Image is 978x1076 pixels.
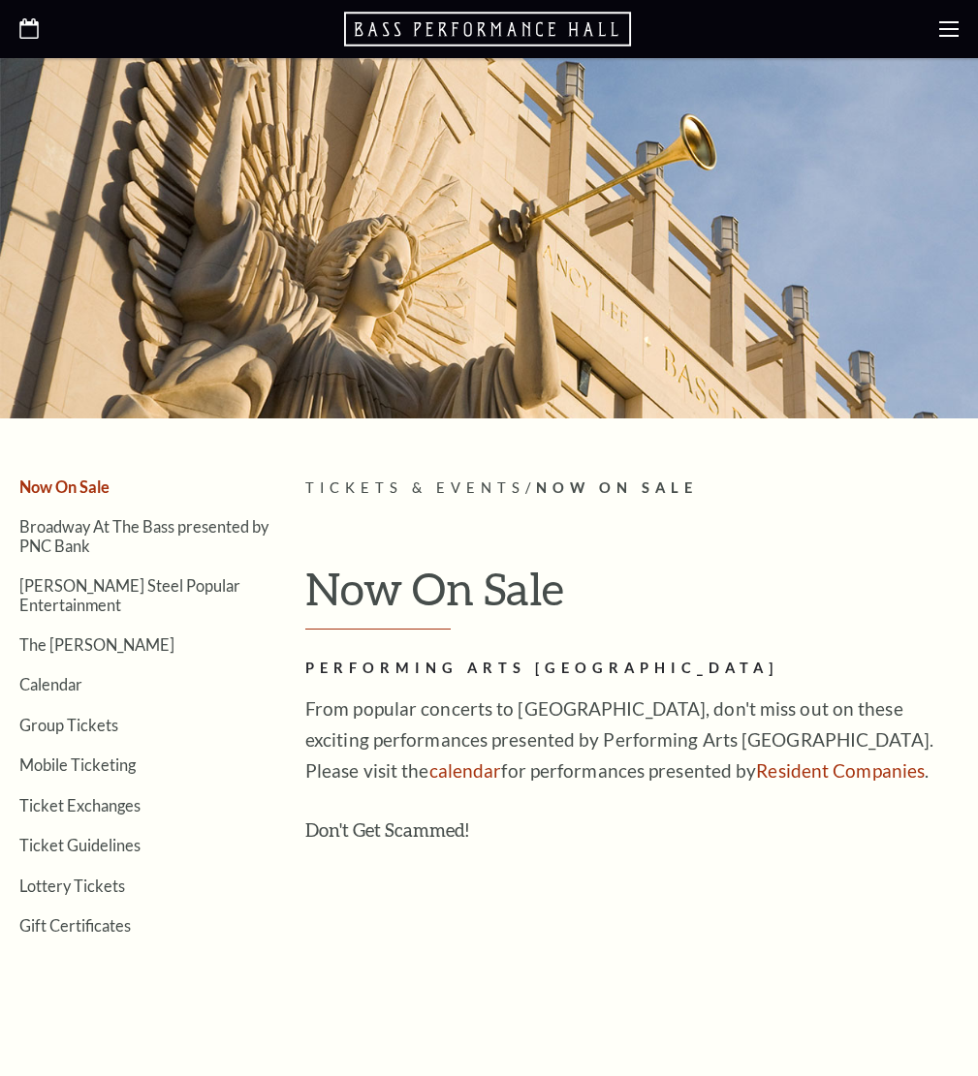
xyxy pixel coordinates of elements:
a: Calendar [19,675,82,693]
span: Tickets & Events [305,479,525,496]
a: Group Tickets [19,716,118,734]
a: Broadway At The Bass presented by PNC Bank [19,517,268,554]
p: / [305,477,959,501]
a: Ticket Guidelines [19,836,141,854]
a: The [PERSON_NAME] [19,635,174,654]
a: [PERSON_NAME] Steel Popular Entertainment [19,576,240,613]
a: Gift Certificates [19,916,131,935]
a: Resident Companies [756,759,925,782]
h3: Don't Get Scammed! [305,815,935,845]
a: calendar [429,759,502,782]
span: Now On Sale [536,479,698,496]
h1: Now On Sale [305,564,959,630]
p: From popular concerts to [GEOGRAPHIC_DATA], don't miss out on these exciting performances present... [305,693,935,786]
a: Ticket Exchanges [19,796,141,815]
a: Lottery Tickets [19,876,125,895]
a: Now On Sale [19,477,110,496]
h2: Performing Arts [GEOGRAPHIC_DATA] [305,657,935,681]
a: Mobile Ticketing [19,755,136,774]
